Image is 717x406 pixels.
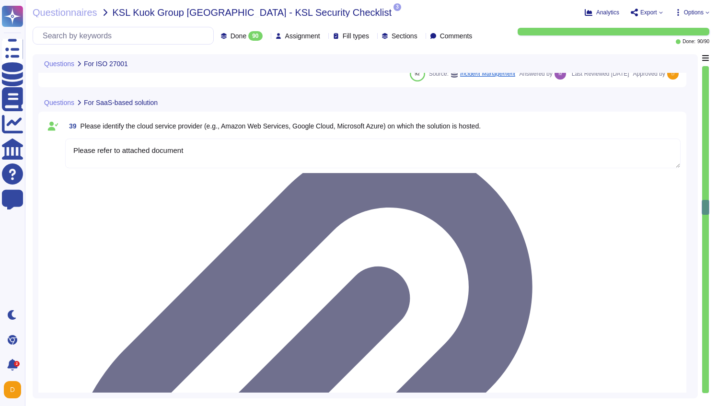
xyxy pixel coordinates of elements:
[4,381,21,398] img: user
[84,99,158,106] span: For SaaS-based solution
[697,39,709,44] span: 90 / 90
[231,33,246,39] span: Done
[248,31,262,41] div: 90
[84,60,128,67] span: For ISO 27001
[633,71,665,77] span: Approved by
[596,10,619,15] span: Analytics
[440,33,473,39] span: Comments
[44,60,74,67] span: Questions
[44,99,74,106] span: Questions
[684,10,704,15] span: Options
[555,68,566,80] img: user
[429,70,516,78] span: Source:
[667,68,679,80] img: user
[33,8,97,17] span: Questionnaires
[285,33,320,39] span: Assignment
[393,3,401,11] span: 3
[2,379,28,400] button: user
[460,71,515,77] span: Incident Management
[519,71,552,77] span: Answered by
[38,27,213,44] input: Search by keywords
[65,123,77,129] span: 39
[65,139,681,168] textarea: Please refer to attached document
[572,71,629,77] span: Last Reviewed [DATE]
[81,122,481,130] span: Please identify the cloud service provider (e.g., Amazon Web Services, Google Cloud, Microsoft Az...
[682,39,695,44] span: Done:
[343,33,369,39] span: Fill types
[415,71,420,76] span: 92
[392,33,417,39] span: Sections
[640,10,657,15] span: Export
[14,361,20,367] div: 2
[113,8,392,17] span: KSL Kuok Group [GEOGRAPHIC_DATA] - KSL Security Checklist
[585,9,619,16] button: Analytics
